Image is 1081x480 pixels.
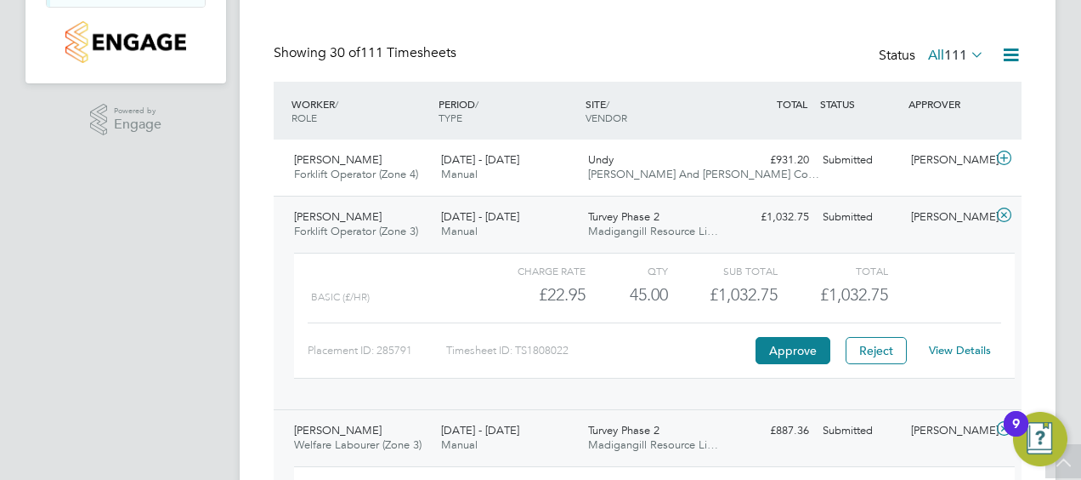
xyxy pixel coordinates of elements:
span: basic (£/HR) [311,291,370,303]
div: [PERSON_NAME] [904,417,993,445]
span: Welfare Labourer (Zone 3) [294,437,422,452]
div: [PERSON_NAME] [904,203,993,231]
span: Turvey Phase 2 [588,423,659,437]
span: Madigangill Resource Li… [588,437,718,452]
span: [DATE] - [DATE] [441,209,519,224]
span: [PERSON_NAME] [294,423,382,437]
div: Submitted [816,146,904,174]
span: Powered by [114,104,161,118]
span: TOTAL [777,97,807,111]
span: Forklift Operator (Zone 4) [294,167,418,181]
span: [DATE] - [DATE] [441,423,519,437]
div: 45.00 [586,281,668,309]
div: Submitted [816,203,904,231]
span: ROLE [291,111,317,124]
div: SITE [581,89,728,133]
span: Turvey Phase 2 [588,209,659,224]
span: 111 Timesheets [330,44,456,61]
label: All [928,47,984,64]
span: Forklift Operator (Zone 3) [294,224,418,238]
span: Manual [441,224,478,238]
span: £1,032.75 [820,284,888,305]
div: Submitted [816,417,904,445]
span: Undy [588,152,614,167]
span: 30 of [330,44,360,61]
div: PERIOD [434,89,581,133]
div: APPROVER [904,89,993,119]
div: [PERSON_NAME] [904,146,993,174]
a: Powered byEngage [90,104,162,136]
div: Timesheet ID: TS1808022 [446,337,751,364]
span: [PERSON_NAME] And [PERSON_NAME] Co… [588,167,819,181]
div: Placement ID: 285791 [308,337,446,364]
span: VENDOR [586,111,627,124]
span: / [335,97,338,111]
img: countryside-properties-logo-retina.png [65,21,185,63]
div: Total [778,260,887,281]
span: Manual [441,437,478,452]
span: [PERSON_NAME] [294,152,382,167]
span: / [606,97,609,111]
div: Charge rate [476,260,586,281]
div: £931.20 [727,146,816,174]
span: / [475,97,478,111]
div: Showing [274,44,460,62]
div: 9 [1012,424,1020,446]
div: £22.95 [476,281,586,309]
div: Sub Total [668,260,778,281]
span: 111 [944,47,967,64]
button: Reject [846,337,907,364]
span: [DATE] - [DATE] [441,152,519,167]
span: [PERSON_NAME] [294,209,382,224]
span: Madigangill Resource Li… [588,224,718,238]
div: £1,032.75 [727,203,816,231]
div: STATUS [816,89,904,119]
span: Engage [114,117,161,132]
div: QTY [586,260,668,281]
a: View Details [929,343,991,357]
button: Open Resource Center, 9 new notifications [1013,412,1067,466]
button: Approve [756,337,830,364]
a: Go to home page [46,21,206,63]
div: £1,032.75 [668,281,778,309]
span: TYPE [439,111,462,124]
div: WORKER [287,89,434,133]
span: Manual [441,167,478,181]
div: £887.36 [727,417,816,445]
div: Status [879,44,988,68]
